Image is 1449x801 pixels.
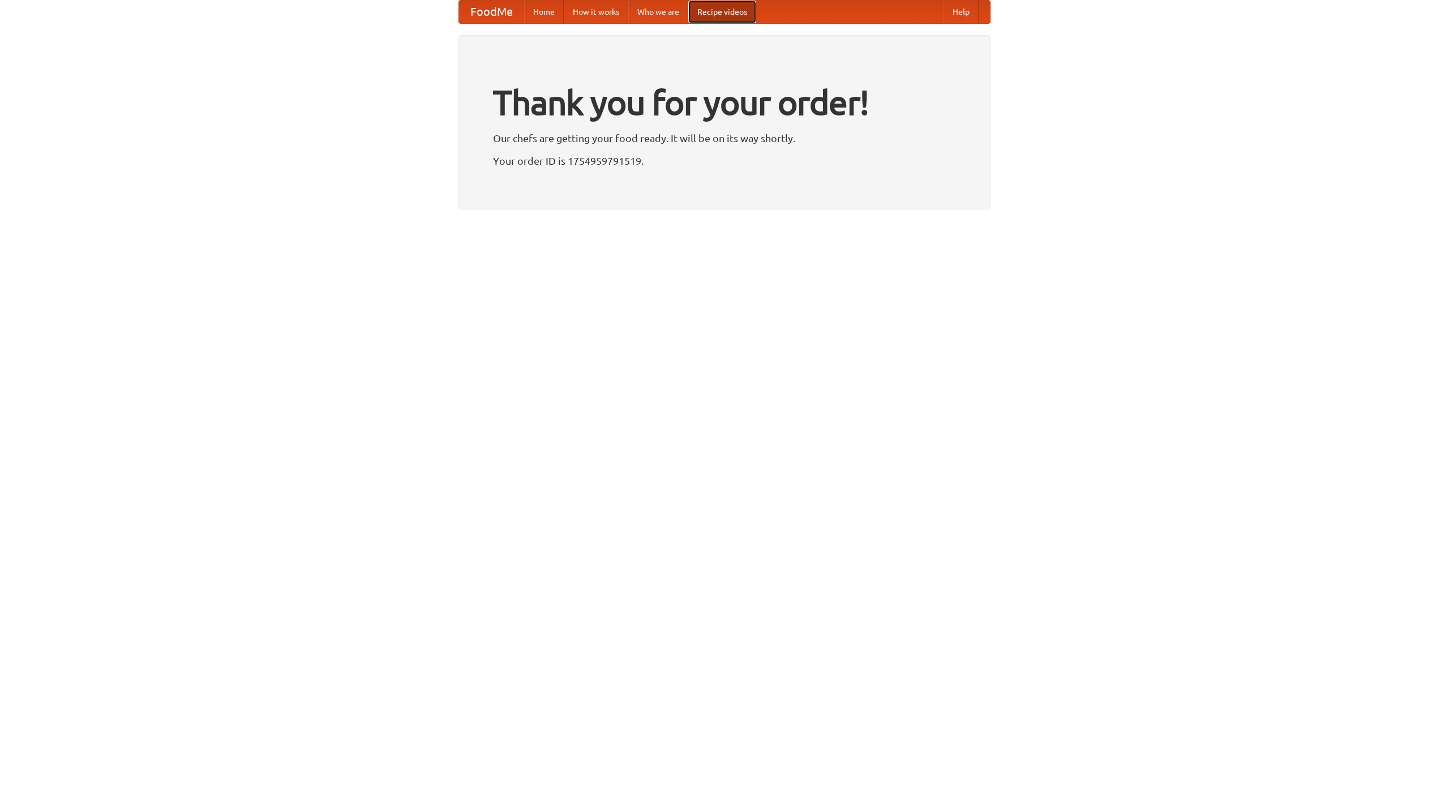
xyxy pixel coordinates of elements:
a: Help [944,1,979,23]
a: FoodMe [459,1,524,23]
h1: Thank you for your order! [493,75,956,130]
p: Your order ID is 1754959791519. [493,152,956,169]
a: Recipe videos [688,1,756,23]
a: Home [524,1,564,23]
a: How it works [564,1,628,23]
a: Who we are [628,1,688,23]
p: Our chefs are getting your food ready. It will be on its way shortly. [493,130,956,147]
